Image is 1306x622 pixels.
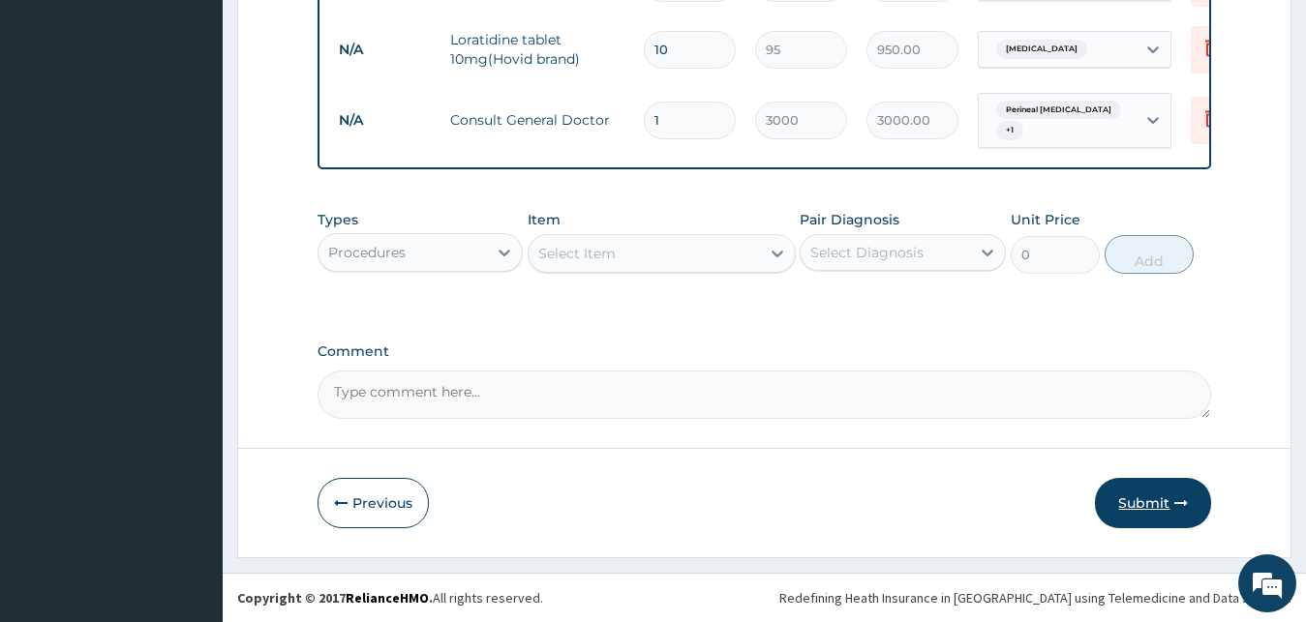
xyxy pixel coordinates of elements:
[810,243,924,262] div: Select Diagnosis
[1095,478,1211,528] button: Submit
[440,101,634,139] td: Consult General Doctor
[328,243,406,262] div: Procedures
[800,210,899,229] label: Pair Diagnosis
[329,103,440,138] td: N/A
[1011,210,1080,229] label: Unit Price
[318,343,1212,360] label: Comment
[101,108,325,133] div: Chat with us now
[1105,235,1194,274] button: Add
[346,589,429,607] a: RelianceHMO
[318,212,358,228] label: Types
[528,210,561,229] label: Item
[318,478,429,528] button: Previous
[10,416,369,484] textarea: Type your message and hit 'Enter'
[538,244,616,263] div: Select Item
[779,588,1291,607] div: Redefining Heath Insurance in [GEOGRAPHIC_DATA] using Telemedicine and Data Science!
[329,32,440,68] td: N/A
[440,20,634,78] td: Loratidine tablet 10mg(Hovid brand)
[318,10,364,56] div: Minimize live chat window
[223,573,1306,622] footer: All rights reserved.
[996,121,1023,140] span: + 1
[237,589,433,607] strong: Copyright © 2017 .
[112,188,267,383] span: We're online!
[36,97,78,145] img: d_794563401_company_1708531726252_794563401
[996,101,1121,120] span: Perineal [MEDICAL_DATA]
[996,40,1087,59] span: [MEDICAL_DATA]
